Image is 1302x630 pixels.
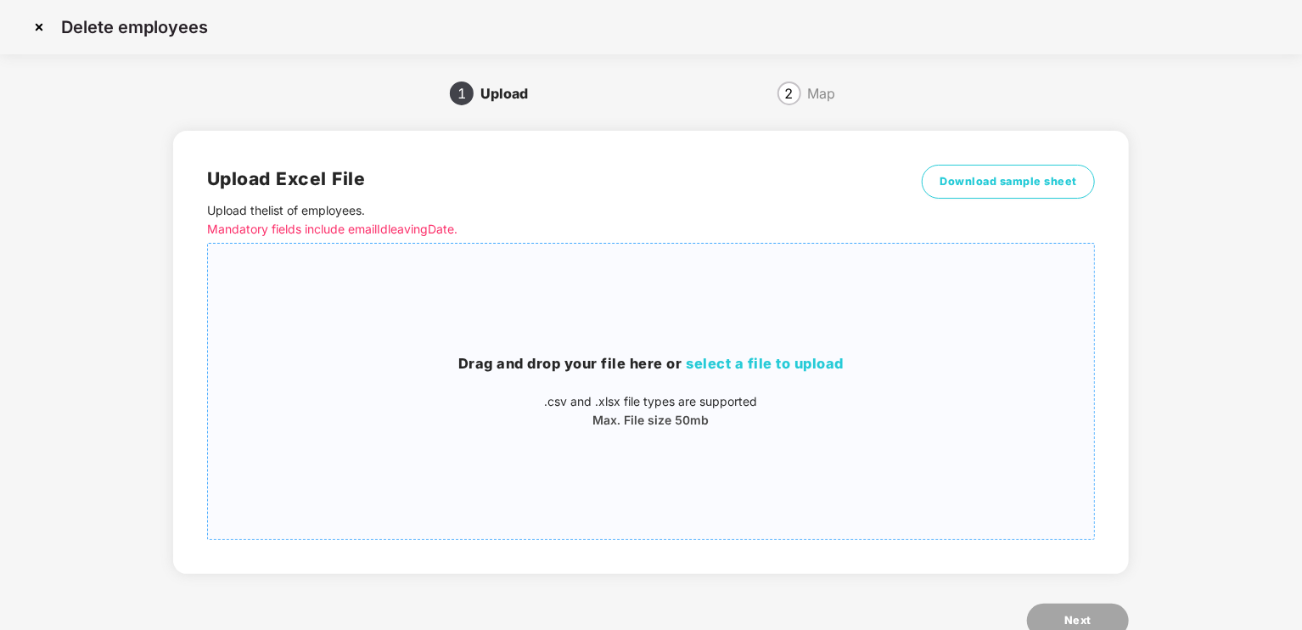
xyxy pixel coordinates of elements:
[61,17,208,37] p: Delete employees
[457,87,466,100] span: 1
[207,201,873,239] p: Upload the list of employees .
[208,353,1094,375] h3: Drag and drop your file here or
[25,14,53,41] img: svg+xml;base64,PHN2ZyBpZD0iQ3Jvc3MtMzJ4MzIiIHhtbG5zPSJodHRwOi8vd3d3LnczLm9yZy8yMDAwL3N2ZyIgd2lkdG...
[207,220,873,239] p: Mandatory fields include emailId leavingDate.
[940,173,1077,190] span: Download sample sheet
[208,411,1094,430] p: Max. File size 50mb
[808,80,836,107] div: Map
[686,355,844,372] span: select a file to upload
[207,165,873,193] h2: Upload Excel File
[785,87,794,100] span: 2
[480,80,542,107] div: Upload
[208,392,1094,411] p: .csv and .xlsx file types are supported
[922,165,1095,199] button: Download sample sheet
[208,244,1094,539] span: Drag and drop your file here orselect a file to upload.csv and .xlsx file types are supportedMax....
